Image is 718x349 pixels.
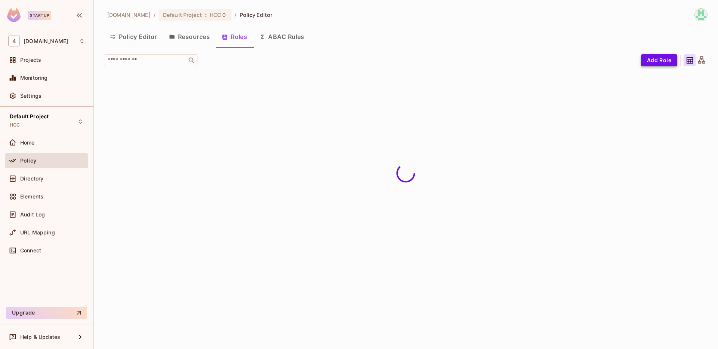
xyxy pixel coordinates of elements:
li: / [234,11,236,18]
span: Connect [20,248,41,254]
button: Add Role [641,54,677,66]
img: musharraf.ali@46labs.com [695,9,707,21]
button: Resources [163,27,216,46]
span: Settings [20,93,42,99]
span: Default Project [10,113,49,119]
span: HCC [10,122,20,128]
span: URL Mapping [20,230,55,236]
span: Workspace: 46labs.com [24,38,68,44]
span: Default Project [163,11,202,18]
button: Policy Editor [104,27,163,46]
span: the active workspace [107,11,151,18]
button: ABAC Rules [253,27,310,46]
span: HCC [210,11,221,18]
span: Directory [20,176,43,182]
li: / [154,11,156,18]
span: Home [20,140,35,146]
span: Audit Log [20,212,45,218]
span: Policy [20,158,36,164]
span: Projects [20,57,41,63]
span: Policy Editor [240,11,273,18]
span: 4 [8,36,20,46]
span: Elements [20,194,43,200]
img: SReyMgAAAABJRU5ErkJggg== [7,8,21,22]
button: Upgrade [6,307,87,319]
span: Monitoring [20,75,48,81]
span: Help & Updates [20,334,60,340]
div: Startup [28,11,51,20]
button: Roles [216,27,253,46]
span: : [205,12,207,18]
